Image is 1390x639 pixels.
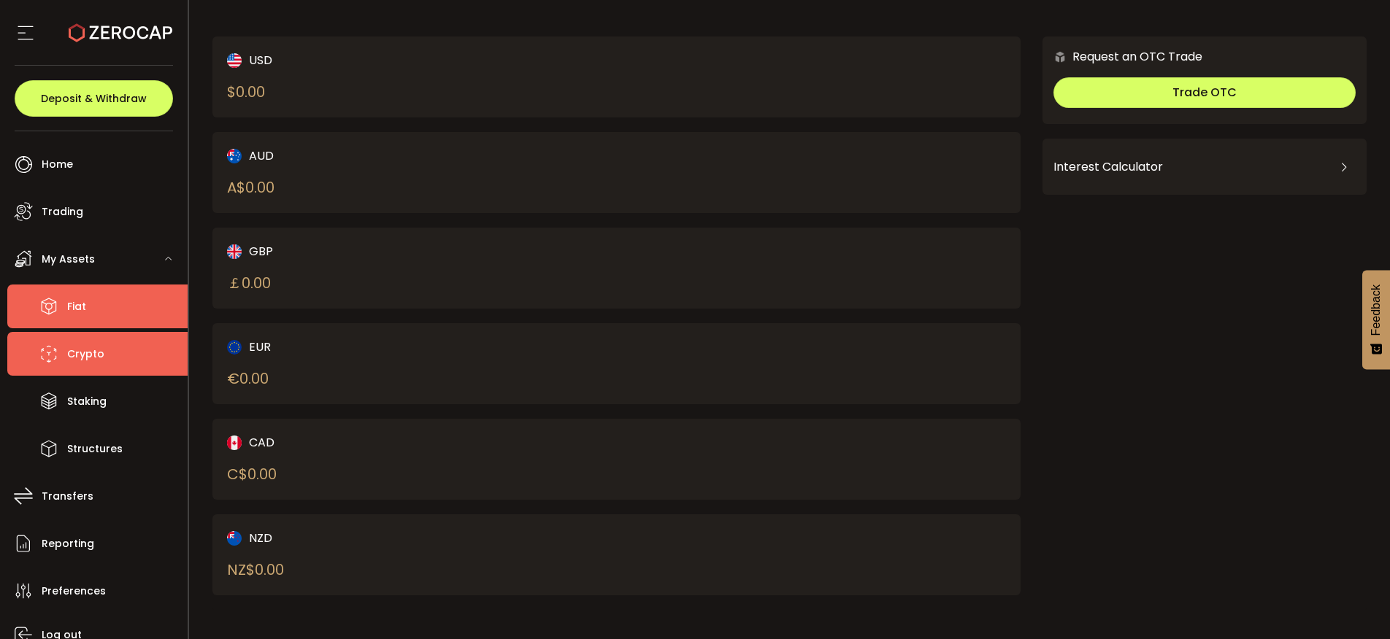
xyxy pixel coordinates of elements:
[67,391,107,412] span: Staking
[227,340,242,355] img: eur_portfolio.svg
[227,272,271,294] div: ￡ 0.00
[42,486,93,507] span: Transfers
[227,529,577,547] div: NZD
[1317,569,1390,639] iframe: Chat Widget
[42,201,83,222] span: Trading
[67,438,123,460] span: Structures
[1053,150,1356,185] div: Interest Calculator
[227,435,242,450] img: cad_portfolio.svg
[15,80,173,117] button: Deposit & Withdraw
[41,93,147,104] span: Deposit & Withdraw
[227,177,274,198] div: A$ 0.00
[42,249,95,270] span: My Assets
[227,81,265,103] div: $ 0.00
[227,559,284,581] div: NZ$ 0.00
[227,368,269,390] div: € 0.00
[1172,84,1237,101] span: Trade OTC
[227,147,577,165] div: AUD
[227,53,242,68] img: usd_portfolio.svg
[67,344,104,365] span: Crypto
[42,533,94,554] span: Reporting
[227,338,577,356] div: EUR
[1042,47,1202,66] div: Request an OTC Trade
[227,463,277,485] div: C$ 0.00
[1053,50,1067,63] img: 6nGpN7MZ9FLuBP83NiajKbTRY4UzlzQtBKtCrLLspmCkSvCZHBKvY3NxgQaT5JnOQREvtQ257bXeeSTueZfAPizblJ+Fe8JwA...
[227,531,242,546] img: nzd_portfolio.svg
[227,149,242,163] img: aud_portfolio.svg
[227,244,242,259] img: gbp_portfolio.svg
[227,51,577,69] div: USD
[1053,77,1356,108] button: Trade OTC
[42,154,73,175] span: Home
[67,296,86,317] span: Fiat
[227,433,577,452] div: CAD
[42,581,106,602] span: Preferences
[1370,284,1383,336] span: Feedback
[227,242,577,260] div: GBP
[1362,270,1390,369] button: Feedback - Show survey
